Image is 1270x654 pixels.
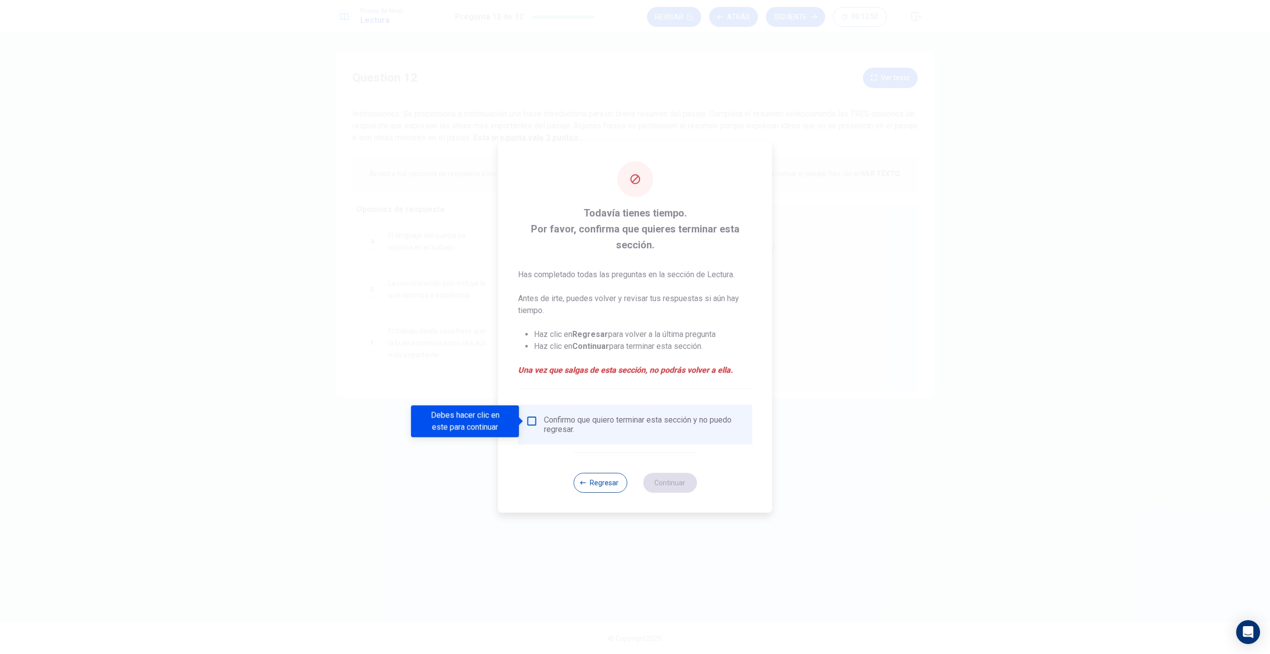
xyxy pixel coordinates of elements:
div: Debes hacer clic en este para continuar [411,405,519,437]
button: Regresar [573,473,627,493]
p: Has completado todas las preguntas en la sección de Lectura. [518,269,752,281]
p: Antes de irte, puedes volver y revisar tus respuestas si aún hay tiempo. [518,293,752,317]
div: Open Intercom Messenger [1236,620,1260,644]
strong: Regresar [572,329,608,339]
span: Todavía tienes tiempo. Por favor, confirma que quieres terminar esta sección. [518,205,752,253]
li: Haz clic en para volver a la última pregunta [534,328,752,340]
div: Confirmo que quiero terminar esta sección y no puedo regresar. [544,415,744,434]
strong: Continuar [572,341,609,351]
span: Debes hacer clic en este para continuar [526,415,538,427]
em: Una vez que salgas de esta sección, no podrás volver a ella. [518,364,752,376]
li: Haz clic en para terminar esta sección. [534,340,752,352]
button: Continuar [643,473,697,493]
